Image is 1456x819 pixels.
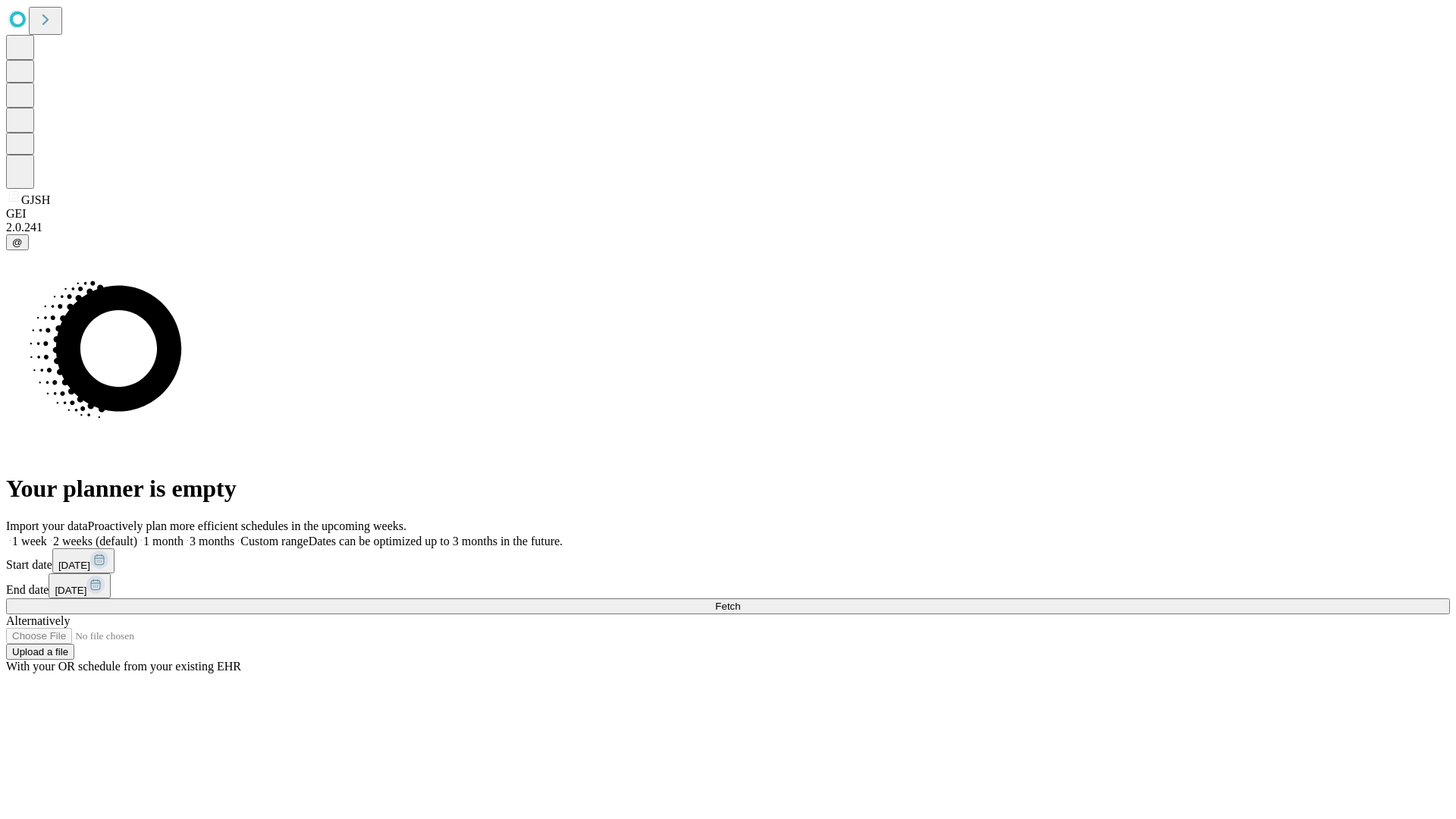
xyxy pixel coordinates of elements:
span: Fetch [715,601,740,612]
h1: Your planner is empty [6,475,1450,503]
div: End date [6,573,1450,598]
span: 1 month [143,535,184,548]
span: Proactively plan more efficient schedules in the upcoming weeks. [88,519,406,532]
span: With your OR schedule from your existing EHR [6,660,241,673]
span: GJSH [21,193,50,206]
span: 1 week [12,535,47,548]
span: 2 weeks (default) [53,535,137,548]
span: Alternatively [6,614,70,627]
span: @ [12,237,23,248]
button: [DATE] [49,573,111,598]
span: Custom range [240,535,308,548]
button: Fetch [6,598,1450,614]
div: 2.0.241 [6,221,1450,234]
button: @ [6,234,29,250]
span: [DATE] [58,560,90,571]
span: Import your data [6,519,88,532]
div: Start date [6,548,1450,573]
span: 3 months [190,535,234,548]
button: [DATE] [52,548,115,573]
div: GEI [6,207,1450,221]
button: Upload a file [6,644,74,660]
span: Dates can be optimized up to 3 months in the future. [309,535,563,548]
span: [DATE] [55,585,86,596]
